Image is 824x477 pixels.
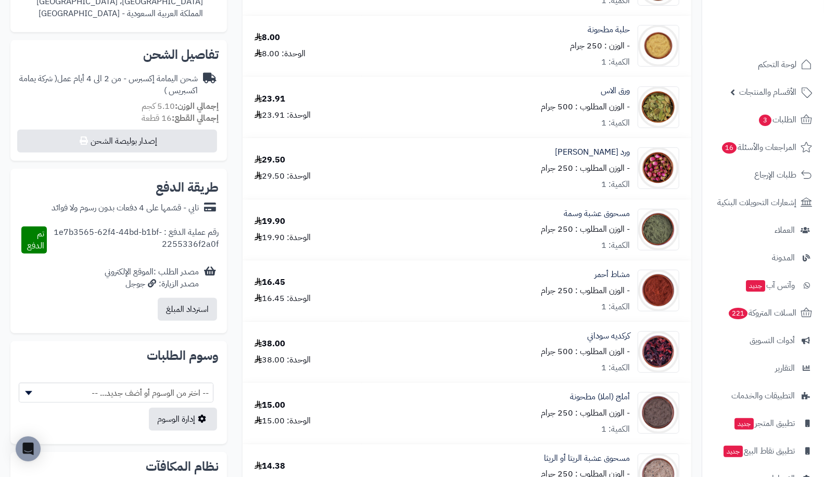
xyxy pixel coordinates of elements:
[708,135,818,160] a: المراجعات والأسئلة16
[255,93,285,105] div: 23.91
[158,298,217,321] button: استرداد المبلغ
[708,383,818,408] a: التطبيقات والخدمات
[255,354,311,366] div: الوحدة: 38.00
[19,383,213,403] span: -- اختر من الوسوم أو أضف جديد... --
[708,411,818,436] a: تطبيق المتجرجديد
[255,32,280,44] div: 8.00
[175,100,219,112] strong: إجمالي الوزن:
[105,278,199,290] div: مصدر الزيارة: جوجل
[255,415,311,427] div: الوحدة: 15.00
[52,202,199,214] div: تابي - قسّمها على 4 دفعات بدون رسوم ولا فوائد
[255,232,311,244] div: الوحدة: 19.90
[638,25,679,67] img: 1634730636-Fenugreek%20Powder%20Qassim-90x90.jpg
[708,52,818,77] a: لوحة التحكم
[255,293,311,305] div: الوحدة: 16.45
[570,40,630,52] small: - الوزن : 250 جرام
[708,218,818,243] a: العملاء
[638,86,679,128] img: 1659848270-Myrtus-90x90.jpg
[708,162,818,187] a: طلبات الإرجاع
[638,331,679,373] img: 1661836073-Karkade-90x90.jpg
[729,308,747,319] span: 221
[541,162,630,174] small: - الوزن المطلوب : 250 جرام
[555,146,630,158] a: ورد [PERSON_NAME]
[708,300,818,325] a: السلات المتروكة221
[570,391,630,403] a: أملج (املا) مطحونة
[746,280,765,292] span: جديد
[149,408,217,431] a: إدارة الوسوم
[601,56,630,68] div: الكمية: 1
[19,73,198,97] div: شحن اليمامة إكسبرس - من 2 الى 4 أيام عمل
[19,72,198,97] span: ( شركة يمامة اكسبريس )
[708,356,818,381] a: التقارير
[724,446,743,457] span: جديد
[255,277,285,288] div: 16.45
[750,333,795,348] span: أدوات التسويق
[708,190,818,215] a: إشعارات التحويلات البنكية
[564,208,630,220] a: مسحوق عشبة وسمة
[772,250,795,265] span: المدونة
[721,140,796,155] span: المراجعات والأسئلة
[758,57,796,72] span: لوحة التحكم
[105,266,199,290] div: مصدر الطلب :الموقع الإلكتروني
[754,168,796,182] span: طلبات الإرجاع
[601,117,630,129] div: الكمية: 1
[541,407,630,419] small: - الوزن المطلوب : 250 جرام
[255,48,306,60] div: الوحدة: 8.00
[541,345,630,358] small: - الوزن المطلوب : 500 جرام
[255,216,285,228] div: 19.90
[255,154,285,166] div: 29.50
[587,330,630,342] a: كركديه سوداني
[255,399,285,411] div: 15.00
[588,24,630,36] a: حلبة مطحونة
[19,383,213,403] span: -- اختر من الوسوم أو أضف جديد... --
[739,85,796,99] span: الأقسام والمنتجات
[601,179,630,191] div: الكمية: 1
[733,416,795,431] span: تطبيق المتجر
[594,269,630,281] a: مشاط أحمر
[255,338,285,350] div: 38.00
[541,284,630,297] small: - الوزن المطلوب : 250 جرام
[27,228,44,252] span: تم الدفع
[601,240,630,252] div: الكمية: 1
[255,109,311,121] div: الوحدة: 23.91
[759,115,771,126] span: 3
[638,392,679,434] img: 1662097306-Amaala%20Powder-90x90.jpg
[775,361,795,375] span: التقارير
[544,453,630,465] a: مسحوق عشبة الريتا أو الريثا
[708,438,818,463] a: تطبيق نقاط البيعجديد
[638,147,679,189] img: 1645466661-Mohamadi%20Flowers-90x90.jpg
[255,460,285,472] div: 14.38
[142,112,219,124] small: 16 قطعة
[722,142,737,154] span: 16
[19,349,219,362] h2: وسوم الطلبات
[728,306,796,320] span: السلات المتروكة
[638,209,679,250] img: 1660143682-Wasma%20Powder-90x90.jpg
[172,112,219,124] strong: إجمالي القطع:
[156,181,219,194] h2: طريقة الدفع
[708,107,818,132] a: الطلبات3
[722,444,795,458] span: تطبيق نقاط البيع
[541,101,630,113] small: - الوزن المطلوب : 500 جرام
[601,423,630,435] div: الكمية: 1
[734,418,754,430] span: جديد
[708,245,818,270] a: المدونة
[717,195,796,210] span: إشعارات التحويلات البنكية
[745,278,795,293] span: وآتس آب
[708,328,818,353] a: أدوات التسويق
[255,170,311,182] div: الوحدة: 29.50
[601,301,630,313] div: الكمية: 1
[601,85,630,97] a: ورق الاس
[638,270,679,311] img: 1660148305-Mushat%20Red-90x90.jpg
[16,436,41,461] div: Open Intercom Messenger
[708,273,818,298] a: وآتس آبجديد
[775,223,795,237] span: العملاء
[753,29,814,51] img: logo-2.png
[17,130,217,153] button: إصدار بوليصة الشحن
[758,112,796,127] span: الطلبات
[601,362,630,374] div: الكمية: 1
[731,388,795,403] span: التطبيقات والخدمات
[19,48,219,61] h2: تفاصيل الشحن
[142,100,219,112] small: 5.10 كجم
[541,223,630,235] small: - الوزن المطلوب : 250 جرام
[19,460,219,473] h2: نظام المكافآت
